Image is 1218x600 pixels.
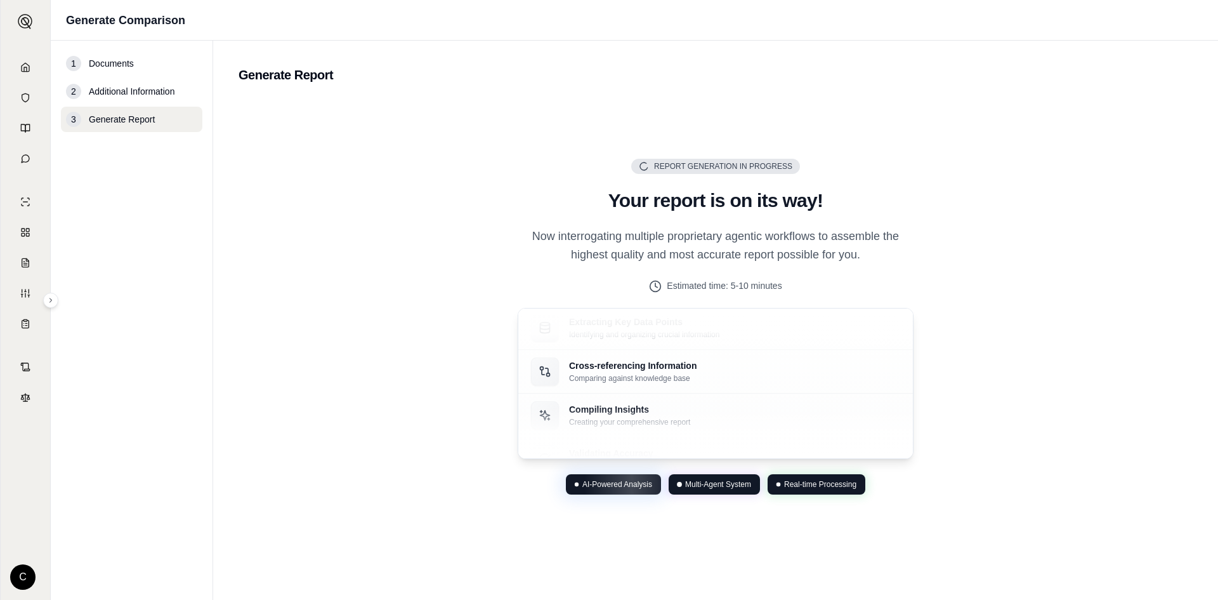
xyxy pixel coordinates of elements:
a: Coverage Table [3,310,48,338]
span: Report Generation in Progress [654,161,792,171]
a: Contract Analysis [3,353,48,381]
h2: Your report is on its way! [518,189,913,212]
p: Validating Accuracy [569,447,695,460]
p: Comparing against knowledge base [569,373,697,383]
div: 1 [66,56,81,71]
p: Creating your comprehensive report [569,417,690,427]
p: Compiling Insights [569,403,690,416]
span: Real-time Processing [784,479,856,490]
span: Generate Report [89,113,155,126]
span: Documents [89,57,134,70]
p: Extracting Key Data Points [569,316,719,328]
img: Expand sidebar [18,14,33,29]
span: Multi-Agent System [685,479,751,490]
a: Home [3,53,48,81]
div: 3 [66,112,81,127]
h2: Generate Report [239,66,1193,84]
div: C [10,564,36,590]
button: Expand sidebar [13,9,38,34]
a: Chat [3,145,48,173]
p: Now interrogating multiple proprietary agentic workflows to assemble the highest quality and most... [518,227,913,265]
div: 2 [66,84,81,99]
h1: Generate Comparison [66,11,185,29]
a: Single Policy [3,188,48,216]
span: Estimated time: 5-10 minutes [667,279,782,293]
a: Policy Comparisons [3,218,48,246]
a: Claim Coverage [3,249,48,277]
a: Documents Vault [3,84,48,112]
a: Custom Report [3,279,48,307]
button: Expand sidebar [43,293,58,308]
p: Identifying and organizing crucial information [569,330,719,340]
a: Legal Search Engine [3,383,48,411]
a: Prompt Library [3,114,48,142]
p: Cross-referencing Information [569,359,697,372]
span: Additional Information [89,85,174,98]
span: AI-Powered Analysis [582,479,652,490]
